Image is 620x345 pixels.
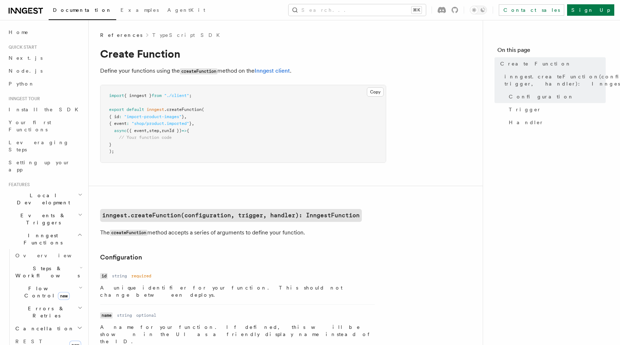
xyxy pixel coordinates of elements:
a: Configuration [506,90,606,103]
span: Inngest tour [6,96,40,102]
p: Define your functions using the method on the . [100,66,386,76]
button: Events & Triggers [6,209,84,229]
span: Next.js [9,55,43,61]
span: Features [6,182,30,188]
a: Sign Up [567,4,614,16]
span: Local Development [6,192,78,206]
span: { id [109,114,119,119]
span: Flow Control [13,285,79,299]
a: Contact sales [499,4,564,16]
dd: string [112,273,127,279]
code: createFunction [110,230,147,236]
p: A name for your function. If defined, this will be shown in the UI as a friendly display name ins... [100,324,375,345]
button: Errors & Retries [13,302,84,322]
a: Overview [13,249,84,262]
a: Python [6,77,84,90]
span: , [147,128,149,133]
button: Copy [367,87,384,97]
span: Quick start [6,44,37,50]
span: Inngest Functions [6,232,77,246]
a: inngest.createFunction(configuration, trigger, handler): InngestFunction [502,70,606,90]
span: Handler [509,119,544,126]
span: Your first Functions [9,120,51,132]
span: Home [9,29,29,36]
span: Examples [120,7,159,13]
a: Trigger [506,103,606,116]
dd: required [131,273,151,279]
span: } [109,142,112,147]
button: Local Development [6,189,84,209]
code: createFunction [180,68,217,74]
span: runId }) [162,128,182,133]
span: ( [202,107,204,112]
a: Documentation [49,2,116,20]
span: import [109,93,124,98]
span: "shop/product.imported" [132,121,189,126]
code: id [100,273,108,279]
button: Flow Controlnew [13,282,84,302]
a: Create Function [497,57,606,70]
p: A unique identifier for your function. This should not change between deploys. [100,284,375,298]
span: "./client" [164,93,189,98]
span: , [184,114,187,119]
span: async [114,128,127,133]
h1: Create Function [100,47,386,60]
span: default [127,107,144,112]
span: "import-product-images" [124,114,182,119]
a: AgentKit [163,2,210,19]
span: Cancellation [13,325,74,332]
span: AgentKit [167,7,205,13]
span: Overview [15,253,89,258]
span: , [159,128,162,133]
button: Toggle dark mode [470,6,487,14]
span: ); [109,149,114,154]
span: Documentation [53,7,112,13]
span: Configuration [509,93,574,100]
span: } [189,121,192,126]
dd: optional [136,312,156,318]
span: : [127,121,129,126]
button: Inngest Functions [6,229,84,249]
a: TypeScript SDK [152,31,224,39]
a: Node.js [6,64,84,77]
a: Home [6,26,84,39]
code: name [100,312,113,319]
h4: On this page [497,46,606,57]
span: new [58,292,70,300]
span: ({ event [127,128,147,133]
span: export [109,107,124,112]
span: { event [109,121,127,126]
span: Setting up your app [9,160,70,172]
span: : [119,114,122,119]
span: Leveraging Steps [9,140,69,152]
p: The method accepts a series of arguments to define your function. [100,228,386,238]
span: Python [9,81,35,87]
span: { inngest } [124,93,152,98]
span: Trigger [509,106,541,113]
a: Next.js [6,52,84,64]
button: Cancellation [13,322,84,335]
span: ; [189,93,192,98]
a: Leveraging Steps [6,136,84,156]
span: References [100,31,142,39]
span: Install the SDK [9,107,83,112]
button: Steps & Workflows [13,262,84,282]
kbd: ⌘K [412,6,422,14]
a: Install the SDK [6,103,84,116]
span: // Your function code [119,135,172,140]
span: Events & Triggers [6,212,78,226]
span: } [182,114,184,119]
span: inngest [147,107,164,112]
a: Your first Functions [6,116,84,136]
span: step [149,128,159,133]
span: Errors & Retries [13,305,78,319]
span: .createFunction [164,107,202,112]
span: from [152,93,162,98]
span: => [182,128,187,133]
a: Examples [116,2,163,19]
span: Steps & Workflows [13,265,80,279]
a: Configuration [100,252,142,262]
a: Setting up your app [6,156,84,176]
button: Search...⌘K [289,4,426,16]
a: Handler [506,116,606,129]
